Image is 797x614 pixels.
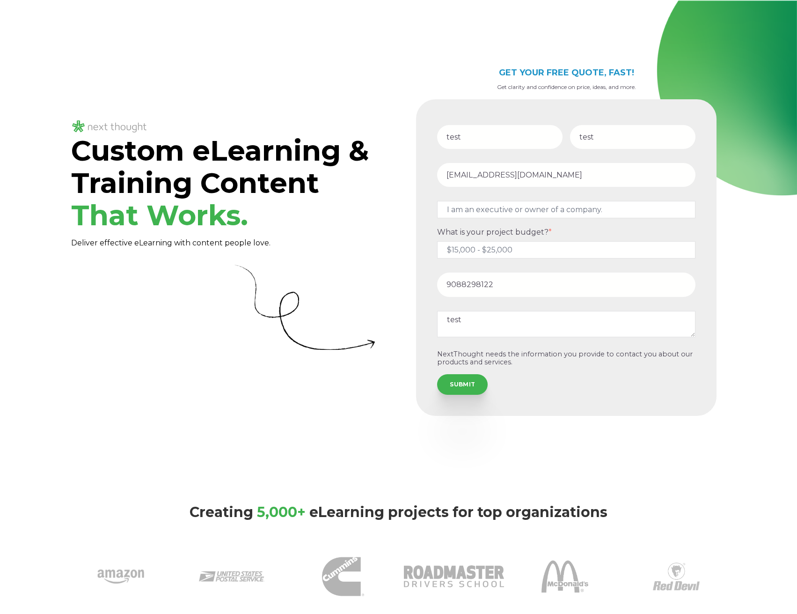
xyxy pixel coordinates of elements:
[437,374,488,395] input: SUBMIT
[71,133,369,232] span: Custom eLearning & Training Content
[437,350,695,367] p: NextThought needs the information you provide to contact you about our products and services.
[71,119,148,134] img: NT_Logo_LightMode
[199,544,264,609] img: USPS
[570,125,695,149] input: Last Name*
[71,504,726,521] h3: Creating eLearning projects for top organizations
[257,503,265,521] span: 5
[97,553,144,600] img: amazon-1
[653,553,700,600] img: Red Devil
[499,67,634,78] span: GET YOUR FREE QUOTE, FAST!
[265,503,306,521] span: ,000+
[497,83,636,90] span: Get clarity and confidence on price, ideas, and more.
[322,555,364,598] img: Cummins
[437,125,563,149] input: First Name*
[437,311,695,337] textarea: test
[437,228,548,237] span: What is your project budget?
[437,163,695,187] input: Email Address*
[234,264,375,350] img: Curly Arrow
[71,238,271,247] span: Deliver effective eLearning with content people love.
[437,273,695,296] input: Phone number*
[71,198,248,232] span: That Works.
[541,553,588,600] img: McDonalds 1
